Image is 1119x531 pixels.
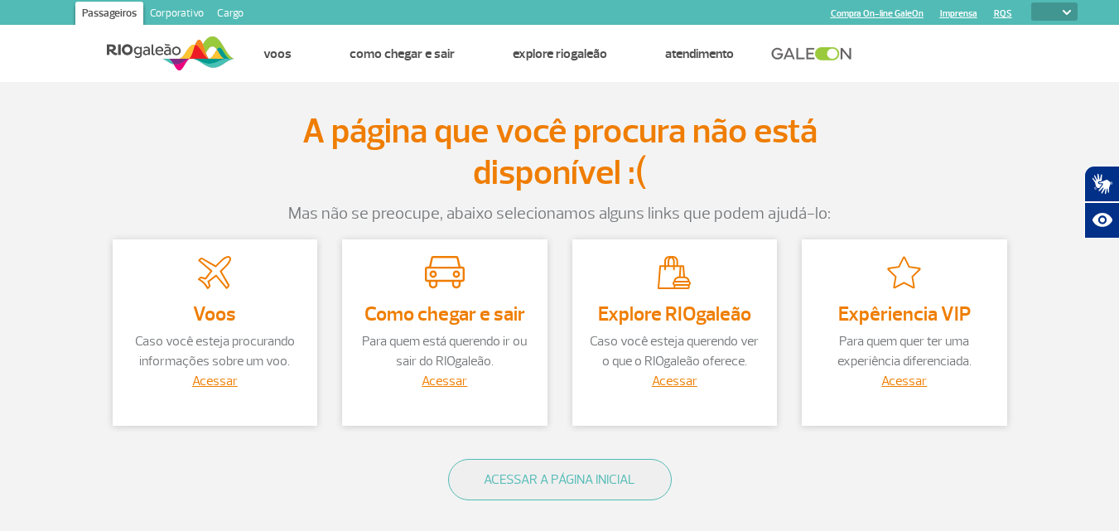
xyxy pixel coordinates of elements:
a: RQS [994,8,1012,19]
a: Acessar [881,373,927,389]
h3: Explore RIOgaleão [589,303,761,325]
a: Voos [263,46,292,62]
a: Imprensa [940,8,977,19]
button: Abrir tradutor de língua de sinais. [1084,166,1119,202]
a: Explore RIOgaleão [513,46,607,62]
p: Caso você esteja procurando informações sobre um voo. [129,331,301,371]
p: Caso você esteja querendo ver o que o RIOgaleão oferece. [589,331,761,371]
a: Atendimento [665,46,734,62]
div: Plugin de acessibilidade da Hand Talk. [1084,166,1119,239]
a: Acessar [192,373,238,389]
a: Passageiros [75,2,143,28]
a: Como chegar e sair [350,46,455,62]
h3: A página que você procura não está disponível :( [229,111,891,195]
p: Para quem está querendo ir ou sair do RIOgaleão. [359,331,531,371]
h3: Expêriencia VIP [818,303,991,325]
a: Cargo [210,2,250,28]
h3: Voos [129,303,301,325]
a: Corporativo [143,2,210,28]
a: Acessar [652,373,697,389]
p: Mas não se preocupe, abaixo selecionamos alguns links que podem ajudá-lo: [100,201,1020,226]
button: Abrir recursos assistivos. [1084,202,1119,239]
button: ACESSAR A PÁGINA INICIAL [448,459,672,500]
p: Para quem quer ter uma experiência diferenciada. [818,331,991,371]
a: Compra On-line GaleOn [831,8,924,19]
h3: Como chegar e sair [359,303,531,325]
a: Acessar [422,373,467,389]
